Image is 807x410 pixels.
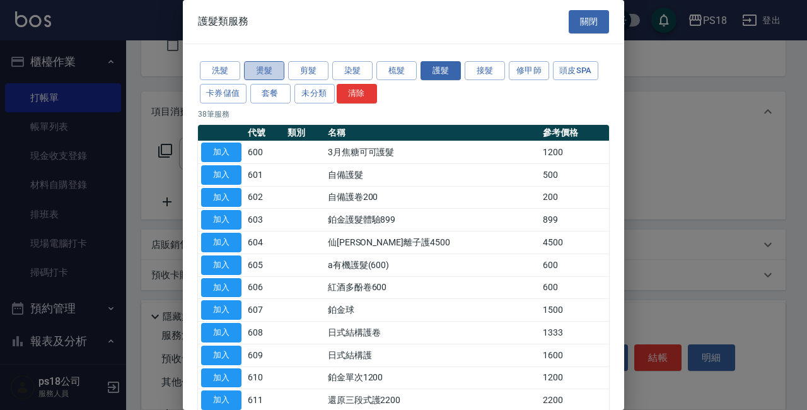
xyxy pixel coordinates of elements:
[201,346,241,365] button: 加入
[325,231,540,254] td: 仙[PERSON_NAME]離子護4500
[325,344,540,366] td: 日式結構護
[540,299,609,322] td: 1500
[540,254,609,276] td: 600
[288,61,328,81] button: 剪髮
[325,366,540,389] td: 鉑金單次1200
[245,344,284,366] td: 609
[325,209,540,231] td: 鉑金護髮體驗899
[201,278,241,298] button: 加入
[245,322,284,344] td: 608
[325,299,540,322] td: 鉑金球
[540,276,609,299] td: 600
[201,165,241,185] button: 加入
[201,188,241,208] button: 加入
[325,254,540,276] td: a有機護髮(600)
[245,141,284,164] td: 600
[325,186,540,209] td: 自備護卷200
[332,61,373,81] button: 染髮
[540,163,609,186] td: 500
[244,61,284,81] button: 燙髮
[201,300,241,320] button: 加入
[540,209,609,231] td: 899
[540,141,609,164] td: 1200
[198,15,248,28] span: 護髮類服務
[245,163,284,186] td: 601
[250,84,291,103] button: 套餐
[540,344,609,366] td: 1600
[245,209,284,231] td: 603
[201,323,241,343] button: 加入
[245,366,284,389] td: 610
[198,108,609,120] p: 38 筆服務
[325,276,540,299] td: 紅酒多酚卷600
[201,143,241,162] button: 加入
[200,84,247,103] button: 卡券儲值
[569,10,609,33] button: 關閉
[245,299,284,322] td: 607
[325,163,540,186] td: 自備護髮
[245,254,284,276] td: 605
[201,233,241,252] button: 加入
[245,186,284,209] td: 602
[540,322,609,344] td: 1333
[201,210,241,230] button: 加入
[421,61,461,81] button: 護髮
[540,231,609,254] td: 4500
[245,276,284,299] td: 606
[201,255,241,275] button: 加入
[284,125,324,141] th: 類別
[325,141,540,164] td: 3月焦糖可可護髮
[201,390,241,410] button: 加入
[325,125,540,141] th: 名稱
[245,125,284,141] th: 代號
[294,84,335,103] button: 未分類
[201,368,241,388] button: 加入
[540,186,609,209] td: 200
[540,125,609,141] th: 參考價格
[325,322,540,344] td: 日式結構護卷
[376,61,417,81] button: 梳髮
[553,61,598,81] button: 頭皮SPA
[540,366,609,389] td: 1200
[465,61,505,81] button: 接髮
[509,61,549,81] button: 修甲師
[337,84,377,103] button: 清除
[245,231,284,254] td: 604
[200,61,240,81] button: 洗髮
